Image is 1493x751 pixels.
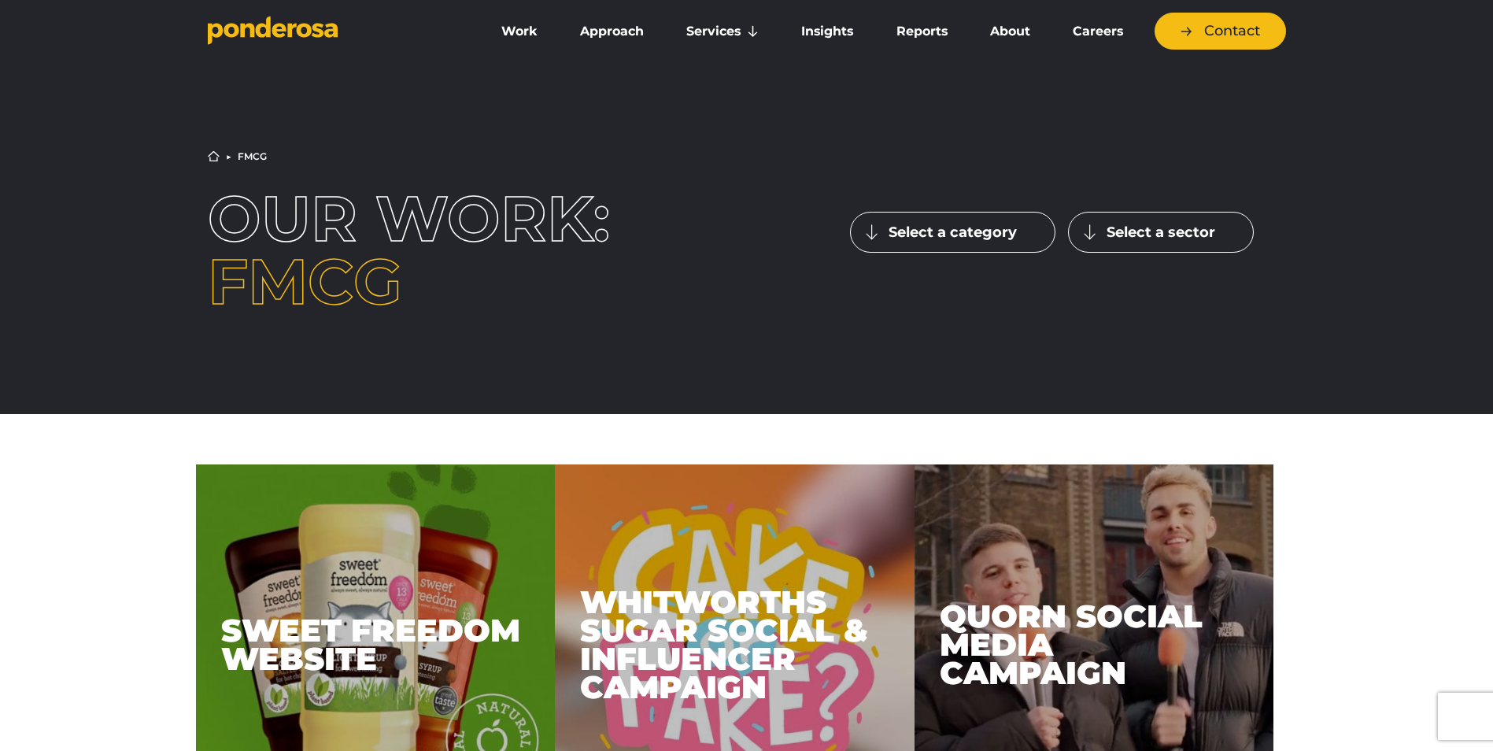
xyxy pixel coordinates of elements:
[483,15,556,48] a: Work
[668,15,777,48] a: Services
[208,150,220,162] a: Home
[850,212,1055,253] button: Select a category
[208,16,460,47] a: Go to homepage
[972,15,1048,48] a: About
[1055,15,1141,48] a: Careers
[878,15,966,48] a: Reports
[783,15,871,48] a: Insights
[238,152,267,161] li: FMCG
[1155,13,1286,50] a: Contact
[208,187,643,313] h1: Our work:
[226,152,231,161] li: ▶︎
[562,15,662,48] a: Approach
[1068,212,1254,253] button: Select a sector
[208,243,402,320] span: FMCG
